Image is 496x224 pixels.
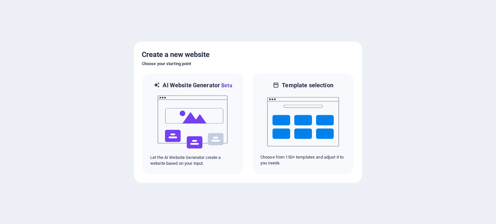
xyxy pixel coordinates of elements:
h6: Template selection [282,81,333,89]
h6: Choose your starting point [142,60,354,68]
h6: AI Website Generator [163,81,232,90]
div: Template selectionChoose from 150+ templates and adjust it to you needs. [252,73,354,175]
div: AI Website GeneratorBetaaiLet the AI Website Generator create a website based on your input. [142,73,244,175]
img: ai [157,90,229,155]
span: Beta [220,82,232,89]
h5: Create a new website [142,49,354,60]
p: Choose from 150+ templates and adjust it to you needs. [260,154,346,166]
p: Let the AI Website Generator create a website based on your input. [150,155,236,166]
